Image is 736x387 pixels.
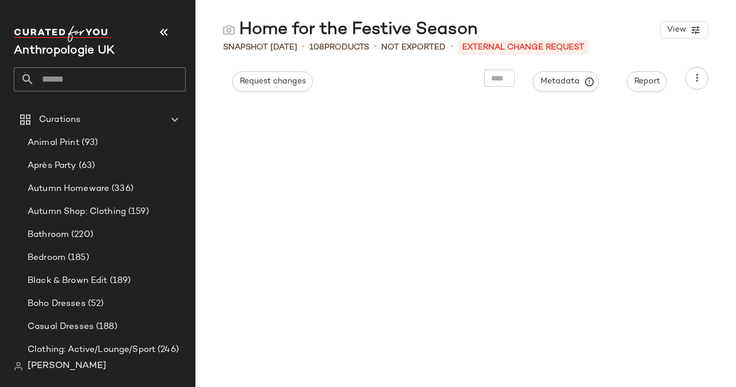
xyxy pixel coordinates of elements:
span: [PERSON_NAME] [28,359,106,373]
span: Bedroom [28,251,66,265]
span: (336) [109,182,133,196]
span: Black & Brown Edit [28,274,108,288]
button: Metadata [533,71,599,92]
span: Current Company Name [14,45,114,57]
img: cfy_white_logo.C9jOOHJF.svg [14,26,112,42]
div: Products [309,41,369,53]
p: External Change Request [458,40,589,55]
span: (52) [86,297,104,311]
span: Request changes [239,77,306,86]
div: Home for the Festive Season [223,18,478,41]
span: (189) [108,274,131,288]
span: Bathroom [28,228,69,242]
span: (63) [76,159,95,173]
span: Snapshot [DATE] [223,41,297,53]
span: Metadata [540,76,592,87]
span: (93) [79,136,98,150]
span: • [302,40,305,54]
span: View [666,25,686,35]
span: • [374,40,377,54]
span: Boho Dresses [28,297,86,311]
button: Request changes [232,71,313,92]
button: Report [627,71,667,92]
span: 108 [309,43,324,52]
span: Clothing: Active/Lounge/Sport [28,343,155,357]
img: svg%3e [223,24,235,36]
span: (185) [66,251,89,265]
span: Autumn Homeware [28,182,109,196]
span: (159) [126,205,149,219]
span: Not Exported [381,41,446,53]
span: Report [634,77,660,86]
img: svg%3e [14,362,23,371]
span: Casual Dresses [28,320,94,334]
span: Autumn Shop: Clothing [28,205,126,219]
button: View [660,21,708,39]
span: (220) [69,228,93,242]
span: Animal Print [28,136,79,150]
span: Après Party [28,159,76,173]
span: Curations [39,113,80,127]
span: (188) [94,320,117,334]
span: • [450,40,453,54]
span: (246) [155,343,179,357]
